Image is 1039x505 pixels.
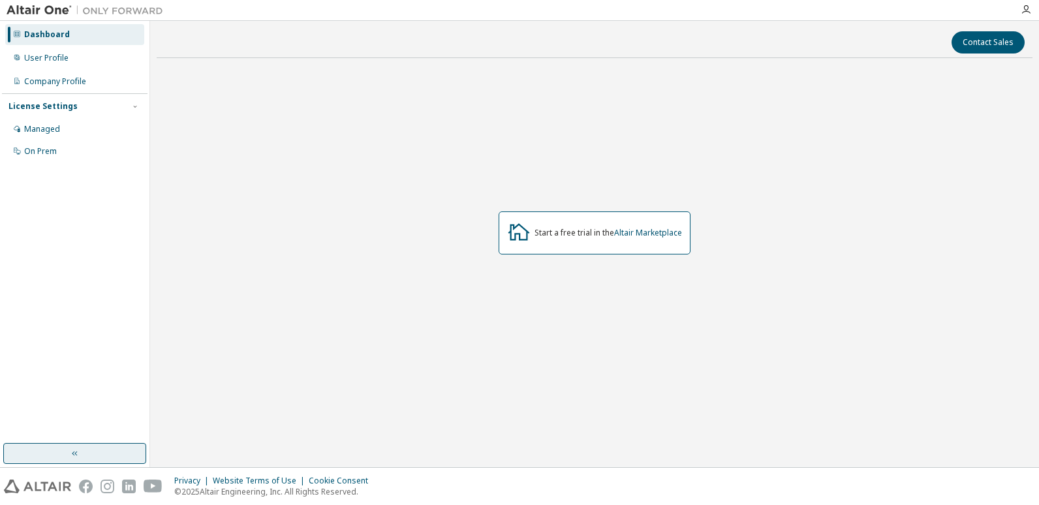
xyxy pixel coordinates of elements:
div: License Settings [8,101,78,112]
div: Cookie Consent [309,476,376,486]
img: facebook.svg [79,480,93,493]
img: youtube.svg [144,480,163,493]
img: Altair One [7,4,170,17]
div: Company Profile [24,76,86,87]
div: Managed [24,124,60,134]
div: Website Terms of Use [213,476,309,486]
div: Privacy [174,476,213,486]
div: User Profile [24,53,69,63]
img: instagram.svg [101,480,114,493]
a: Altair Marketplace [614,227,682,238]
button: Contact Sales [952,31,1025,54]
div: Start a free trial in the [535,228,682,238]
img: linkedin.svg [122,480,136,493]
p: © 2025 Altair Engineering, Inc. All Rights Reserved. [174,486,376,497]
img: altair_logo.svg [4,480,71,493]
div: Dashboard [24,29,70,40]
div: On Prem [24,146,57,157]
